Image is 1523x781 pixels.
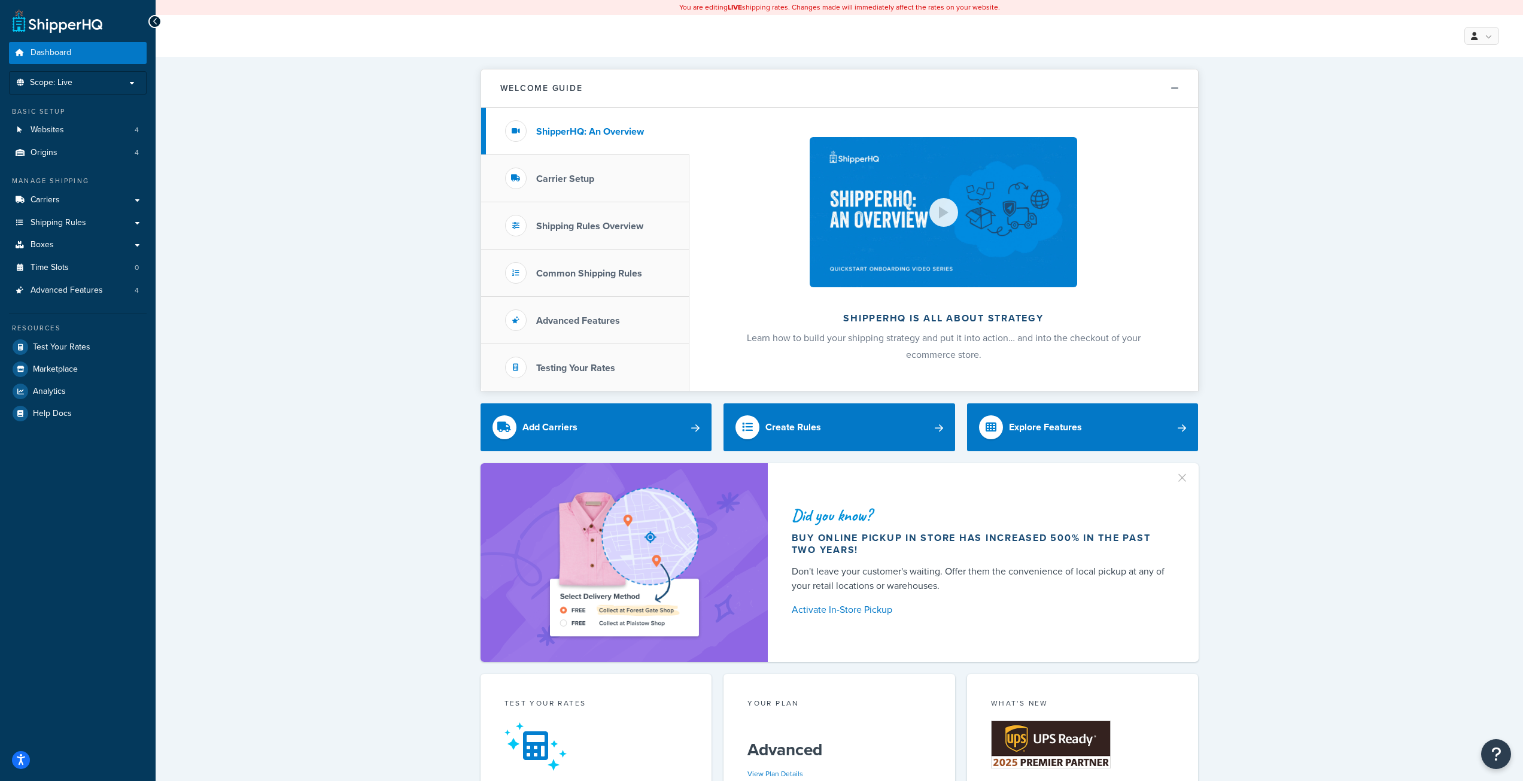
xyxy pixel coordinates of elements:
[1481,739,1511,769] button: Open Resource Center
[135,285,139,296] span: 4
[30,78,72,88] span: Scope: Live
[9,119,147,141] li: Websites
[967,403,1199,451] a: Explore Features
[135,263,139,273] span: 0
[9,142,147,164] a: Origins4
[33,342,90,352] span: Test Your Rates
[31,263,69,273] span: Time Slots
[792,564,1170,593] div: Don't leave your customer's waiting. Offer them the convenience of local pickup at any of your re...
[1009,419,1082,436] div: Explore Features
[31,218,86,228] span: Shipping Rules
[135,125,139,135] span: 4
[9,42,147,64] a: Dashboard
[481,403,712,451] a: Add Carriers
[135,148,139,158] span: 4
[9,381,147,402] a: Analytics
[991,698,1175,712] div: What's New
[9,119,147,141] a: Websites4
[536,221,643,232] h3: Shipping Rules Overview
[9,257,147,279] li: Time Slots
[536,363,615,373] h3: Testing Your Rates
[728,2,742,13] b: LIVE
[9,358,147,380] a: Marketplace
[747,768,803,779] a: View Plan Details
[536,126,644,137] h3: ShipperHQ: An Overview
[33,409,72,419] span: Help Docs
[500,84,583,93] h2: Welcome Guide
[765,419,821,436] div: Create Rules
[522,419,577,436] div: Add Carriers
[9,234,147,256] a: Boxes
[747,698,931,712] div: Your Plan
[31,240,54,250] span: Boxes
[723,403,955,451] a: Create Rules
[9,212,147,234] a: Shipping Rules
[9,189,147,211] a: Carriers
[536,174,594,184] h3: Carrier Setup
[33,364,78,375] span: Marketplace
[9,279,147,302] li: Advanced Features
[9,107,147,117] div: Basic Setup
[31,125,64,135] span: Websites
[9,336,147,358] a: Test Your Rates
[721,313,1166,324] h2: ShipperHQ is all about strategy
[792,601,1170,618] a: Activate In-Store Pickup
[33,387,66,397] span: Analytics
[747,740,931,759] h5: Advanced
[9,257,147,279] a: Time Slots0
[504,698,688,712] div: Test your rates
[516,481,732,644] img: ad-shirt-map-b0359fc47e01cab431d101c4b569394f6a03f54285957d908178d52f29eb9668.png
[792,532,1170,556] div: Buy online pickup in store has increased 500% in the past two years!
[9,403,147,424] a: Help Docs
[9,279,147,302] a: Advanced Features4
[9,142,147,164] li: Origins
[481,69,1198,108] button: Welcome Guide
[9,323,147,333] div: Resources
[747,331,1141,361] span: Learn how to build your shipping strategy and put it into action… and into the checkout of your e...
[810,137,1077,287] img: ShipperHQ is all about strategy
[536,315,620,326] h3: Advanced Features
[31,285,103,296] span: Advanced Features
[9,176,147,186] div: Manage Shipping
[536,268,642,279] h3: Common Shipping Rules
[31,148,57,158] span: Origins
[31,48,71,58] span: Dashboard
[792,507,1170,524] div: Did you know?
[31,195,60,205] span: Carriers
